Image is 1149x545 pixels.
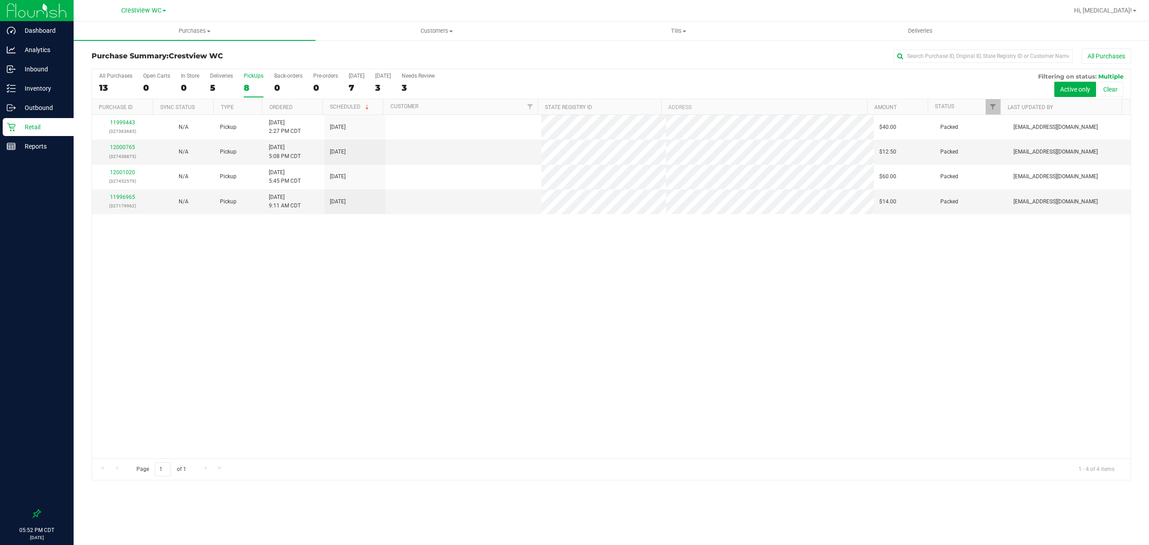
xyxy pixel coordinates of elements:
div: 3 [375,83,391,93]
p: Reports [16,141,70,152]
div: Pre-orders [313,73,338,79]
span: [EMAIL_ADDRESS][DOMAIN_NAME] [1013,148,1098,156]
p: 05:52 PM CDT [4,526,70,534]
span: Pickup [220,172,237,181]
p: Analytics [16,44,70,55]
input: Search Purchase ID, Original ID, State Registry ID or Customer Name... [893,49,1073,63]
p: [DATE] [4,534,70,541]
span: Hi, [MEDICAL_DATA]! [1074,7,1132,14]
span: [EMAIL_ADDRESS][DOMAIN_NAME] [1013,198,1098,206]
a: Purchases [74,22,316,40]
span: Customers [316,27,557,35]
span: [DATE] [330,123,346,132]
a: Sync Status [160,104,195,110]
div: [DATE] [349,73,364,79]
span: [DATE] 2:27 PM CDT [269,119,301,136]
a: Ordered [269,104,293,110]
span: $40.00 [879,123,896,132]
button: N/A [179,123,189,132]
div: 8 [244,83,263,93]
a: Customers [316,22,557,40]
div: Open Carts [143,73,170,79]
span: $14.00 [879,198,896,206]
div: Needs Review [402,73,435,79]
span: 1 - 4 of 4 items [1071,462,1122,476]
a: 12001020 [110,169,135,176]
button: N/A [179,148,189,156]
span: Purchases [74,27,316,35]
span: Not Applicable [179,198,189,205]
h3: Purchase Summary: [92,52,438,60]
span: Packed [940,172,958,181]
inline-svg: Retail [7,123,16,132]
a: Filter [986,99,1000,114]
a: Amount [874,104,897,110]
span: Not Applicable [179,173,189,180]
inline-svg: Inbound [7,65,16,74]
a: 12000765 [110,144,135,150]
span: [DATE] 9:11 AM CDT [269,193,301,210]
span: Crestview WC [169,52,223,60]
div: 0 [143,83,170,93]
span: Crestview WC [121,7,162,14]
span: Packed [940,198,958,206]
inline-svg: Dashboard [7,26,16,35]
div: 0 [274,83,303,93]
span: $60.00 [879,172,896,181]
a: Tills [557,22,799,40]
a: Last Updated By [1008,104,1053,110]
span: [DATE] 5:45 PM CDT [269,168,301,185]
p: Outbound [16,102,70,113]
a: 11996965 [110,194,135,200]
p: Dashboard [16,25,70,36]
span: Packed [940,148,958,156]
p: Retail [16,122,70,132]
a: Type [221,104,234,110]
inline-svg: Inventory [7,84,16,93]
a: Customer [390,103,418,110]
inline-svg: Outbound [7,103,16,112]
inline-svg: Analytics [7,45,16,54]
a: Filter [522,99,537,114]
button: All Purchases [1082,48,1131,64]
span: [DATE] [330,148,346,156]
span: Pickup [220,198,237,206]
p: (327438875) [97,152,148,161]
span: Page of 1 [129,462,193,476]
iframe: Resource center [9,473,36,500]
a: State Registry ID [545,104,592,110]
p: Inbound [16,64,70,75]
div: 7 [349,83,364,93]
span: Tills [558,27,799,35]
a: 11999443 [110,119,135,126]
button: N/A [179,172,189,181]
span: Packed [940,123,958,132]
div: 0 [181,83,199,93]
div: [DATE] [375,73,391,79]
span: [DATE] [330,198,346,206]
a: Deliveries [799,22,1041,40]
th: Address [661,99,867,115]
div: 13 [99,83,132,93]
a: Status [935,103,954,110]
div: PickUps [244,73,263,79]
label: Pin the sidebar to full width on large screens [32,509,41,518]
p: (327452579) [97,177,148,185]
button: Clear [1097,82,1123,97]
span: [DATE] 5:08 PM CDT [269,143,301,160]
div: 0 [313,83,338,93]
span: Deliveries [896,27,945,35]
p: (327179962) [97,202,148,210]
p: Inventory [16,83,70,94]
p: (327363685) [97,127,148,136]
button: N/A [179,198,189,206]
span: Not Applicable [179,124,189,130]
button: Active only [1054,82,1096,97]
div: Back-orders [274,73,303,79]
span: Pickup [220,123,237,132]
div: 3 [402,83,435,93]
div: 5 [210,83,233,93]
span: $12.50 [879,148,896,156]
div: All Purchases [99,73,132,79]
inline-svg: Reports [7,142,16,151]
